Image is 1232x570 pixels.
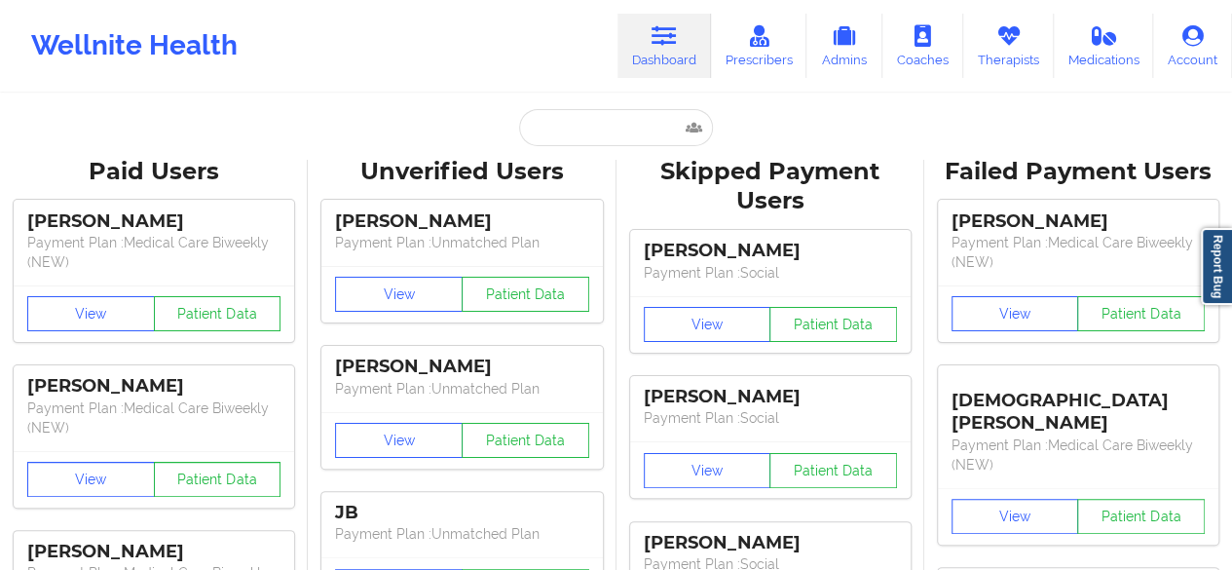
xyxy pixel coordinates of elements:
button: View [335,277,463,312]
button: View [644,307,771,342]
button: Patient Data [154,462,281,497]
button: Patient Data [769,307,897,342]
button: View [27,462,155,497]
button: View [335,423,463,458]
button: View [952,296,1079,331]
div: [PERSON_NAME] [27,541,280,563]
button: Patient Data [154,296,281,331]
p: Payment Plan : Medical Care Biweekly (NEW) [952,436,1205,475]
div: [PERSON_NAME] [27,375,280,398]
div: [DEMOGRAPHIC_DATA][PERSON_NAME] [952,375,1205,435]
a: Coaches [882,14,963,78]
button: Patient Data [462,423,589,458]
a: Dashboard [617,14,711,78]
p: Payment Plan : Social [644,408,897,428]
div: Unverified Users [321,157,602,187]
div: [PERSON_NAME] [335,356,588,378]
div: Paid Users [14,157,294,187]
button: Patient Data [462,277,589,312]
div: [PERSON_NAME] [27,210,280,233]
div: Failed Payment Users [938,157,1218,187]
div: [PERSON_NAME] [644,386,897,408]
button: View [27,296,155,331]
p: Payment Plan : Unmatched Plan [335,233,588,252]
p: Payment Plan : Unmatched Plan [335,379,588,399]
a: Account [1153,14,1232,78]
p: Payment Plan : Medical Care Biweekly (NEW) [27,233,280,272]
div: [PERSON_NAME] [644,532,897,554]
a: Therapists [963,14,1054,78]
button: View [952,499,1079,534]
div: JB [335,502,588,524]
a: Prescribers [711,14,807,78]
p: Payment Plan : Medical Care Biweekly (NEW) [952,233,1205,272]
div: [PERSON_NAME] [952,210,1205,233]
div: [PERSON_NAME] [644,240,897,262]
a: Medications [1054,14,1154,78]
button: Patient Data [1077,499,1205,534]
button: View [644,453,771,488]
p: Payment Plan : Social [644,263,897,283]
a: Report Bug [1201,228,1232,305]
div: Skipped Payment Users [630,157,911,217]
p: Payment Plan : Medical Care Biweekly (NEW) [27,399,280,437]
button: Patient Data [1077,296,1205,331]
p: Payment Plan : Unmatched Plan [335,524,588,544]
a: Admins [806,14,882,78]
button: Patient Data [769,453,897,488]
div: [PERSON_NAME] [335,210,588,233]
